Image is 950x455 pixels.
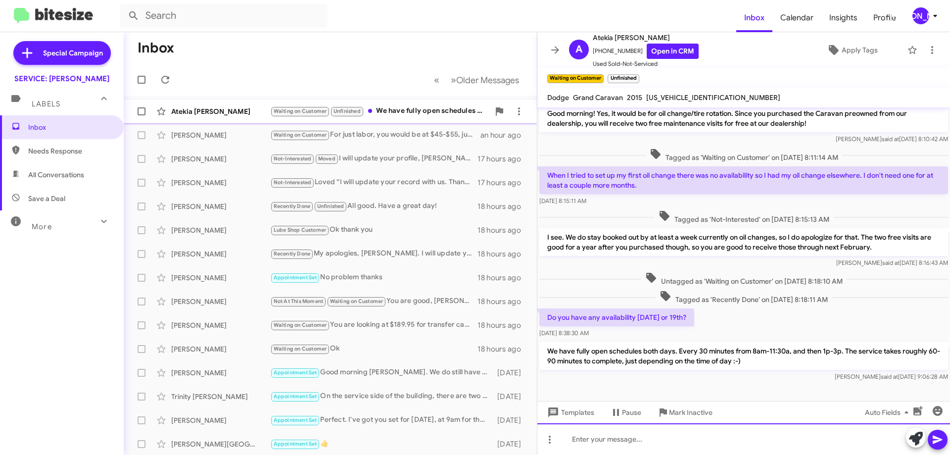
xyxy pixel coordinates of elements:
[477,178,529,188] div: 17 hours ago
[904,7,939,24] button: [PERSON_NAME]
[882,135,899,143] span: said at
[736,3,772,32] a: Inbox
[842,41,878,59] span: Apply Tags
[451,74,456,86] span: »
[274,346,327,352] span: Waiting on Customer
[270,319,477,331] div: You are looking at $189.95 for transfer case exchange and $299.95 for the transmission fluid exch...
[865,3,904,32] a: Profile
[274,417,317,423] span: Appointment Set
[655,210,833,224] span: Tagged as 'Not-Interested' on [DATE] 8:15:13 AM
[912,7,929,24] div: [PERSON_NAME]
[171,368,270,378] div: [PERSON_NAME]
[477,297,529,306] div: 18 hours ago
[171,439,270,449] div: [PERSON_NAME][GEOGRAPHIC_DATA]
[477,273,529,283] div: 18 hours ago
[270,367,492,378] div: Good morning [PERSON_NAME]. We do still have [DATE] 9am available for that free maintenance visit...
[539,228,948,256] p: I see. We do stay booked out by at least a week currently on oil changes, so I do apologize for t...
[270,129,480,141] div: For just labor, you would be at $45-$55, just depending on if you did the tire rotation as well.
[171,415,270,425] div: [PERSON_NAME]
[270,414,492,426] div: Perfect. I've got you set for [DATE], at 9am for that first of two free visits. Thank y'all and h...
[171,154,270,164] div: [PERSON_NAME]
[492,415,529,425] div: [DATE]
[772,3,821,32] a: Calendar
[646,148,842,162] span: Tagged as 'Waiting on Customer' on [DATE] 8:11:14 AM
[593,32,699,44] span: Atekia [PERSON_NAME]
[539,308,694,326] p: Do you have any availability [DATE] or 19th?
[646,93,780,102] span: [US_VEHICLE_IDENTIFICATION_NUMBER]
[270,248,477,259] div: My apologies, [PERSON_NAME]. I will update your profile on here. Thank you for letting me know an...
[274,393,317,400] span: Appointment Set
[32,100,60,108] span: Labels
[270,272,477,283] div: No problem thanks
[317,203,344,209] span: Unfinished
[270,201,477,212] div: All good. Have a great day!
[270,224,477,236] div: Ok thank you
[573,93,623,102] span: Grand Caravan
[882,259,900,266] span: said at
[575,42,582,57] span: A
[547,74,604,83] small: Waiting on Customer
[477,225,529,235] div: 18 hours ago
[14,74,109,84] div: SERVICE: [PERSON_NAME]
[318,155,335,162] span: Moved
[171,344,270,354] div: [PERSON_NAME]
[274,298,324,304] span: Not At This Moment
[545,404,594,421] span: Templates
[428,70,525,90] nav: Page navigation example
[171,320,270,330] div: [PERSON_NAME]
[28,194,65,203] span: Save a Deal
[333,108,361,114] span: Unfinished
[270,438,492,450] div: 👍
[537,404,602,421] button: Templates
[641,272,847,286] span: Untagged as 'Waiting on Customer' on [DATE] 8:18:10 AM
[801,41,902,59] button: Apply Tags
[492,439,529,449] div: [DATE]
[270,391,492,402] div: On the service side of the building, there are two large bay doors. You can just pull through the...
[274,108,327,114] span: Waiting on Customer
[649,404,720,421] button: Mark Inactive
[171,297,270,306] div: [PERSON_NAME]
[593,59,699,69] span: Used Sold-Not-Serviced
[477,320,529,330] div: 18 hours ago
[120,4,328,28] input: Search
[274,227,327,233] span: Lube Shop Customer
[171,225,270,235] div: [PERSON_NAME]
[28,170,84,180] span: All Conversations
[270,153,477,164] div: I will update your profile, [PERSON_NAME]. Thank you for letting me know and have a wonderful res...
[857,404,920,421] button: Auto Fields
[274,132,327,138] span: Waiting on Customer
[622,404,641,421] span: Pause
[171,130,270,140] div: [PERSON_NAME]
[821,3,865,32] a: Insights
[171,273,270,283] div: [PERSON_NAME]
[608,74,639,83] small: Unfinished
[492,368,529,378] div: [DATE]
[539,104,948,132] p: Good morning! Yes, it would be for oil change/tire rotation. Since you purchased the Caravan preo...
[434,74,439,86] span: «
[835,373,948,380] span: [PERSON_NAME] [DATE] 9:06:28 AM
[274,251,311,257] span: Recently Done
[274,155,312,162] span: Not-Interested
[270,296,477,307] div: You are good, [PERSON_NAME]. Your free factory maintenance visit does not even expire until March...
[656,290,832,304] span: Tagged as 'Recently Done' on [DATE] 8:18:11 AM
[477,344,529,354] div: 18 hours ago
[330,298,383,304] span: Waiting on Customer
[274,203,311,209] span: Recently Done
[428,70,445,90] button: Previous
[492,392,529,402] div: [DATE]
[647,44,699,59] a: Open in CRM
[539,342,948,370] p: We have fully open schedules both days. Every 30 minutes from 8am-11:30a, and then 1p-3p. The ser...
[274,369,317,376] span: Appointment Set
[270,177,477,188] div: Loved “I will update your record with us. Thank you [PERSON_NAME] and have a wonderful rest of yo...
[881,373,898,380] span: said at
[43,48,103,58] span: Special Campaign
[445,70,525,90] button: Next
[171,178,270,188] div: [PERSON_NAME]
[456,75,519,86] span: Older Messages
[270,343,477,354] div: Ok
[836,135,948,143] span: [PERSON_NAME] [DATE] 8:10:42 AM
